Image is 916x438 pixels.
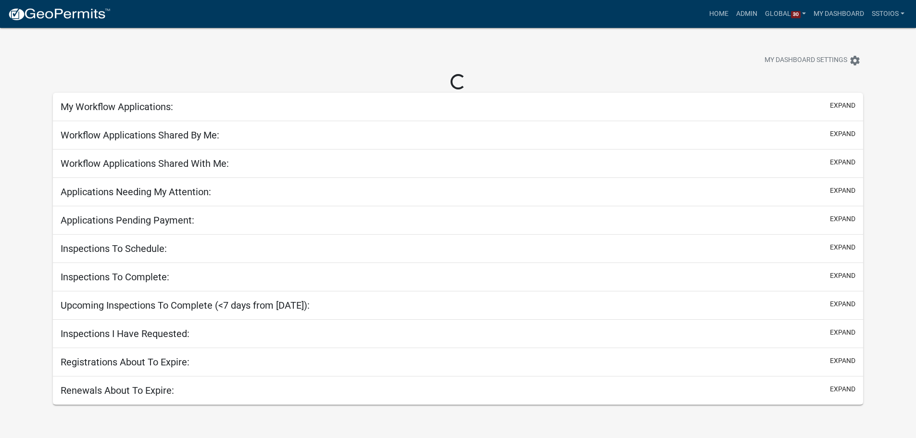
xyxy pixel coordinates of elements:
[61,300,310,311] h5: Upcoming Inspections To Complete (<7 days from [DATE]):
[61,158,229,169] h5: Workflow Applications Shared With Me:
[830,129,855,139] button: expand
[830,186,855,196] button: expand
[830,299,855,309] button: expand
[830,356,855,366] button: expand
[830,157,855,167] button: expand
[830,100,855,111] button: expand
[61,186,211,198] h5: Applications Needing My Attention:
[830,214,855,224] button: expand
[61,328,189,339] h5: Inspections I Have Requested:
[830,384,855,394] button: expand
[61,385,174,396] h5: Renewals About To Expire:
[765,55,847,66] span: My Dashboard Settings
[849,55,861,66] i: settings
[61,356,189,368] h5: Registrations About To Expire:
[61,243,167,254] h5: Inspections To Schedule:
[61,101,173,113] h5: My Workflow Applications:
[761,5,810,23] a: Global30
[830,271,855,281] button: expand
[61,129,219,141] h5: Workflow Applications Shared By Me:
[830,327,855,338] button: expand
[868,5,908,23] a: sstoios
[61,271,169,283] h5: Inspections To Complete:
[810,5,868,23] a: My Dashboard
[61,214,194,226] h5: Applications Pending Payment:
[757,51,868,70] button: My Dashboard Settingssettings
[705,5,732,23] a: Home
[830,242,855,252] button: expand
[791,11,801,19] span: 30
[732,5,761,23] a: Admin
